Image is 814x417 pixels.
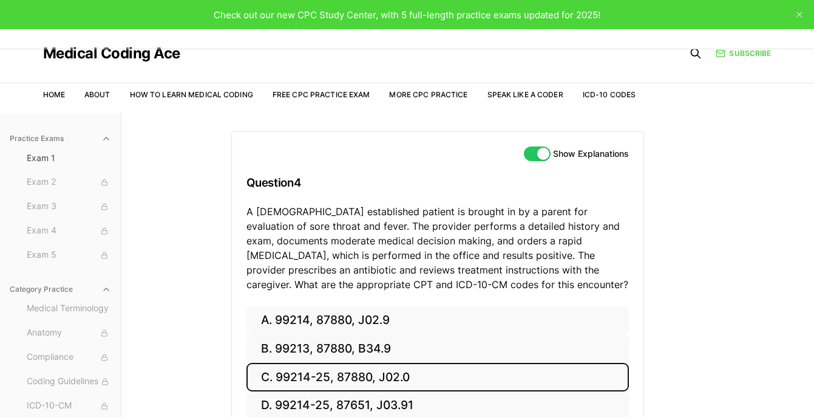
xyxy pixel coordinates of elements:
span: Medical Terminology [27,302,111,315]
span: Compliance [27,351,111,364]
a: ICD-10 Codes [583,90,636,99]
span: Exam 3 [27,200,111,213]
button: Compliance [22,348,116,367]
a: Free CPC Practice Exam [273,90,370,99]
button: Exam 5 [22,246,116,265]
a: More CPC Practice [389,90,467,99]
span: Coding Guidelines [27,375,111,388]
button: Exam 4 [22,221,116,241]
button: Coding Guidelines [22,372,116,391]
span: Exam 5 [27,249,111,262]
a: Speak Like a Coder [487,90,563,99]
button: ICD-10-CM [22,396,116,416]
button: Medical Terminology [22,299,116,319]
button: Practice Exams [5,129,116,148]
button: Anatomy [22,323,116,343]
h3: Question 4 [246,165,629,201]
span: ICD-10-CM [27,399,111,413]
a: Medical Coding Ace [43,46,180,61]
a: How to Learn Medical Coding [130,90,253,99]
button: C. 99214-25, 87880, J02.0 [246,363,629,391]
p: A [DEMOGRAPHIC_DATA] established patient is brought in by a parent for evaluation of sore throat ... [246,204,629,292]
button: close [790,5,809,24]
button: Exam 1 [22,148,116,168]
span: Exam 4 [27,224,111,238]
span: Check out our new CPC Study Center, with 5 full-length practice exams updated for 2025! [214,9,600,21]
label: Show Explanations [553,150,629,158]
a: Subscribe [716,48,771,59]
button: Exam 3 [22,197,116,216]
span: Exam 2 [27,176,111,189]
button: Exam 2 [22,173,116,192]
span: Anatomy [27,326,111,340]
a: About [84,90,110,99]
button: B. 99213, 87880, B34.9 [246,335,629,364]
a: Home [43,90,65,99]
button: Category Practice [5,280,116,299]
span: Exam 1 [27,152,111,164]
button: A. 99214, 87880, J02.9 [246,306,629,335]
